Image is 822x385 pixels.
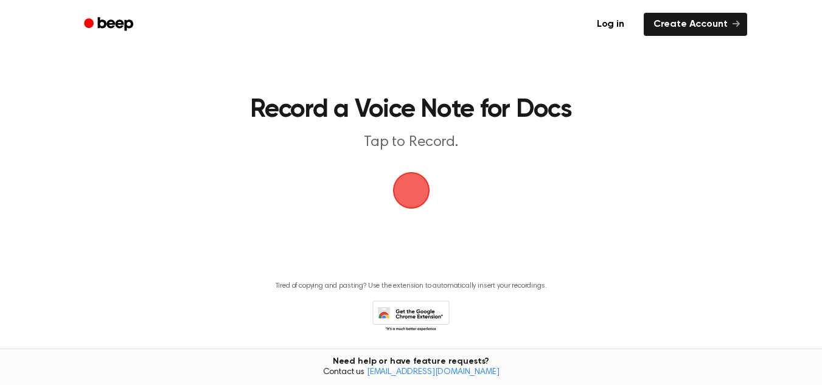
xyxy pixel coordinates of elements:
p: Tap to Record. [178,133,645,153]
img: Beep Logo [393,172,430,209]
h1: Record a Voice Note for Docs [131,97,691,123]
span: Contact us [7,367,815,378]
a: Create Account [644,13,747,36]
a: Log in [585,10,636,38]
p: Tired of copying and pasting? Use the extension to automatically insert your recordings. [276,282,547,291]
a: Beep [75,13,144,36]
a: [EMAIL_ADDRESS][DOMAIN_NAME] [367,368,500,376]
